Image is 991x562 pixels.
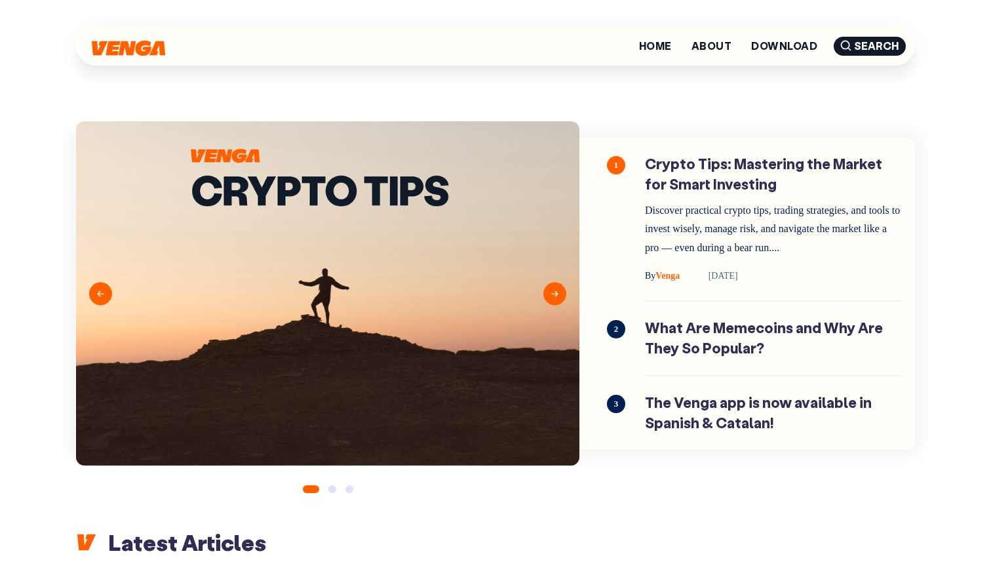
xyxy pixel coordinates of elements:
[751,41,817,51] a: Download
[607,395,625,413] span: 3
[89,282,112,305] button: Previous
[76,121,579,466] img: Blog-cover---Crypto-Tips.png
[691,41,731,51] a: About
[76,528,915,557] h2: Latest Articles
[92,41,165,56] img: Venga Blog
[639,41,672,51] a: Home
[607,320,625,338] span: 2
[607,156,625,174] span: 1
[543,282,566,305] button: Next
[345,485,353,493] button: 3 of 3
[303,485,319,493] button: 1 of 3
[834,37,906,56] span: Search
[328,485,336,493] button: 2 of 3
